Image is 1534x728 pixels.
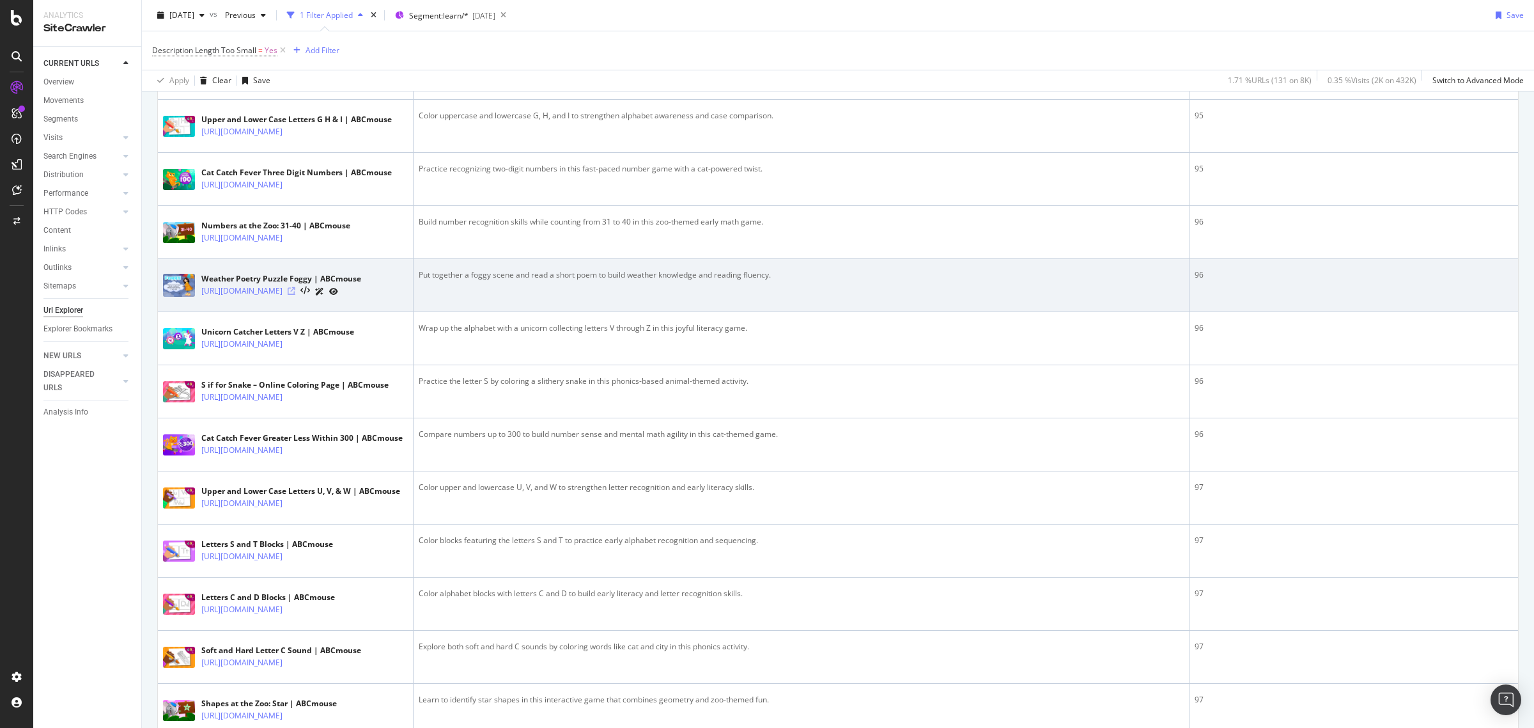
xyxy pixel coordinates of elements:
div: Clear [212,75,231,86]
div: Unicorn Catcher Letters V Z | ABCmouse [201,326,354,338]
div: Letters C and D Blocks | ABCmouse [201,592,338,603]
a: Content [43,224,132,237]
div: Search Engines [43,150,97,163]
button: Add Filter [288,43,339,58]
div: 97 [1195,588,1513,599]
button: Apply [152,70,189,91]
a: Visits [43,131,120,145]
div: Learn to identify star shapes in this interactive game that combines geometry and zoo-themed fun. [419,694,1184,706]
img: main image [163,116,195,137]
div: 1 Filter Applied [300,10,353,20]
div: Movements [43,94,84,107]
div: times [368,9,379,22]
button: View HTML Source [300,287,310,296]
button: Save [237,70,270,91]
div: Content [43,224,71,237]
a: Explorer Bookmarks [43,322,132,336]
a: Visit Online Page [288,287,295,295]
a: [URL][DOMAIN_NAME] [201,550,283,563]
a: Overview [43,75,132,89]
div: SiteCrawler [43,21,131,36]
div: S if for Snake – Online Coloring Page | ABCmouse [201,379,389,391]
div: Numbers at the Zoo: 31-40 | ABCmouse [201,220,350,232]
div: Color uppercase and lowercase G, H, and I to strengthen alphabet awareness and case comparison. [419,110,1184,122]
div: Outlinks [43,261,72,274]
a: Search Engines [43,150,120,163]
span: vs [210,8,220,19]
a: Outlinks [43,261,120,274]
div: Open Intercom Messenger [1491,684,1521,715]
div: 95 [1195,110,1513,122]
div: 0.35 % Visits ( 2K on 432K ) [1328,75,1416,86]
div: Color upper and lowercase U, V, and W to strengthen letter recognition and early literacy skills. [419,482,1184,493]
a: Url Explorer [43,304,132,317]
button: Switch to Advanced Mode [1427,70,1524,91]
span: 2025 Oct. 5th [169,10,194,20]
a: Segments [43,113,132,126]
div: Explorer Bookmarks [43,322,112,336]
div: Build number recognition skills while counting from 31 to 40 in this zoo-themed early math game. [419,216,1184,228]
a: Analysis Info [43,406,132,419]
div: Add Filter [306,45,339,56]
div: Put together a foggy scene and read a short poem to build weather knowledge and reading fluency. [419,269,1184,281]
div: Shapes at the Zoo: Star | ABCmouse [201,698,338,709]
div: 96 [1195,322,1513,334]
div: Apply [169,75,189,86]
div: CURRENT URLS [43,57,99,70]
div: Upper and Lower Case Letters U, V, & W | ABCmouse [201,486,400,497]
div: NEW URLS [43,349,81,363]
button: Previous [220,5,271,26]
img: main image [163,381,195,402]
div: Analytics [43,10,131,21]
div: 1.71 % URLs ( 131 on 8K ) [1228,75,1312,86]
div: Letters S and T Blocks | ABCmouse [201,539,338,550]
div: Url Explorer [43,304,83,317]
div: Segments [43,113,78,126]
a: Distribution [43,168,120,182]
div: 97 [1195,535,1513,546]
button: Save [1491,5,1524,26]
span: Previous [220,10,256,20]
div: Inlinks [43,242,66,256]
div: Sitemaps [43,280,76,293]
div: Switch to Advanced Mode [1432,75,1524,86]
span: Segment: learn/* [409,10,469,21]
img: main image [163,222,195,243]
div: 97 [1195,641,1513,653]
a: [URL][DOMAIN_NAME] [201,709,283,722]
div: Upper and Lower Case Letters G H & I | ABCmouse [201,114,392,125]
div: 96 [1195,216,1513,228]
div: Color blocks featuring the letters S and T to practice early alphabet recognition and sequencing. [419,535,1184,546]
span: Yes [265,42,277,59]
div: Wrap up the alphabet with a unicorn collecting letters V through Z in this joyful literacy game. [419,322,1184,334]
div: Soft and Hard Letter C Sound | ABCmouse [201,645,361,656]
a: Sitemaps [43,280,120,293]
button: Segment:learn/*[DATE] [390,5,495,26]
a: [URL][DOMAIN_NAME] [201,444,283,457]
img: main image [163,647,195,668]
a: Movements [43,94,132,107]
img: main image [163,274,195,297]
img: main image [163,328,195,349]
div: 97 [1195,482,1513,493]
a: [URL][DOMAIN_NAME] [201,178,283,191]
a: [URL][DOMAIN_NAME] [201,497,283,510]
a: [URL][DOMAIN_NAME] [201,125,283,138]
div: 96 [1195,429,1513,440]
div: DISAPPEARED URLS [43,368,108,395]
a: [URL][DOMAIN_NAME] [201,285,283,297]
div: 96 [1195,269,1513,281]
div: 95 [1195,163,1513,175]
div: Overview [43,75,74,89]
img: main image [163,169,195,190]
a: CURRENT URLS [43,57,120,70]
img: main image [163,541,195,562]
a: Inlinks [43,242,120,256]
div: Save [253,75,270,86]
img: main image [163,487,195,509]
a: Performance [43,187,120,200]
div: Cat Catch Fever Greater Less Within 300 | ABCmouse [201,432,403,444]
a: [URL][DOMAIN_NAME] [201,603,283,616]
span: = [258,45,263,56]
img: main image [163,700,195,721]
